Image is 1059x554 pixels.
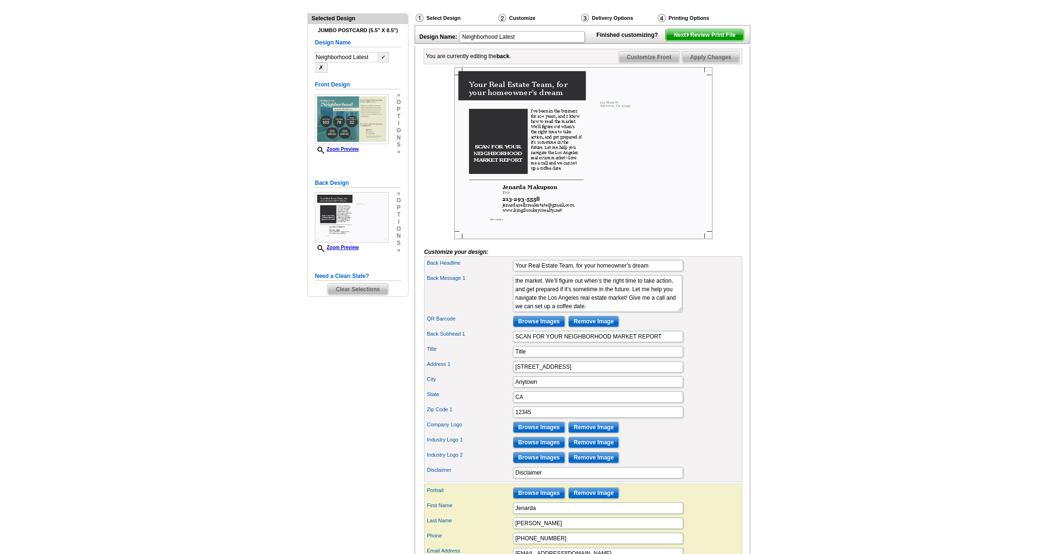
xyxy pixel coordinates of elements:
div: Printing Options [657,13,741,23]
input: Browse Images [513,452,565,463]
span: s [397,141,401,148]
span: i [397,218,401,225]
span: p [397,204,401,211]
img: Customize [498,14,506,22]
img: Z18887894_00001_2.jpg [454,67,712,239]
label: Portrait [427,486,512,494]
label: Industry Logo 2 [427,451,512,459]
a: Zoom Preview [315,245,359,250]
span: p [397,106,401,113]
label: Phone [427,532,512,540]
label: Address 1 [427,360,512,368]
span: o [397,225,401,233]
label: State [427,390,512,398]
label: Disclaimer [427,466,512,474]
button: ✗ [315,62,328,73]
span: Apply Changes [682,52,739,63]
div: Select Design [415,13,497,25]
span: Next Review Print File [666,29,744,41]
span: » [397,148,401,156]
h4: Jumbo Postcard (5.5" x 8.5") [315,27,401,34]
img: Select Design [416,14,424,22]
iframe: LiveChat chat widget [870,334,1059,554]
label: Last Name [427,517,512,525]
label: Industry Logo 1 [427,436,512,444]
label: City [427,375,512,383]
h5: Design Name [315,38,401,47]
input: Remove Image [568,487,619,499]
div: Delivery Options [580,13,657,23]
label: Back Headline [427,259,512,267]
span: i [397,120,401,127]
textarea: I’ve been in the business for 10+ years, and I know how to read the market. We’ll figure out when... [513,275,682,312]
span: n [397,134,401,141]
img: Z18887894_00001_1.jpg [315,94,389,144]
input: Remove Image [568,422,619,433]
img: Printing Options & Summary [658,14,666,22]
span: t [397,211,401,218]
img: Delivery Options [581,14,589,22]
span: Clear Selections [328,284,388,295]
h5: Need a Clean Slate? [315,272,401,281]
span: » [397,190,401,197]
input: Remove Image [568,316,619,327]
div: Selected Design [308,14,408,23]
input: Remove Image [568,437,619,448]
input: Browse Images [513,316,565,327]
a: Zoom Preview [315,147,359,152]
label: First Name [427,502,512,510]
span: n [397,233,401,240]
strong: Design Name: [419,34,457,40]
input: Browse Images [513,487,565,499]
h5: Front Design [315,80,401,89]
input: Browse Images [513,437,565,448]
h5: Back Design [315,179,401,188]
span: o [397,197,401,204]
img: button-next-arrow-white.png [686,33,690,37]
label: Back Subhead 1 [427,330,512,338]
button: ✓ [378,52,389,62]
img: Z18887894_00001_2.jpg [315,192,389,242]
span: o [397,127,401,134]
span: Customize Front [619,52,680,63]
span: o [397,99,401,106]
label: Company Logo [427,421,512,429]
span: s [397,240,401,247]
strong: Finished customizing? [597,32,664,38]
span: t [397,113,401,120]
label: Title [427,345,512,353]
label: Back Message 1 [427,274,512,282]
span: » [397,92,401,99]
input: Remove Image [568,452,619,463]
div: You are currently editing the . [426,52,511,61]
label: QR Barcode [427,315,512,323]
input: Browse Images [513,422,565,433]
i: Customize your design: [424,249,488,255]
span: » [397,247,401,254]
div: Customize [497,13,580,25]
label: Zip Code 1 [427,406,512,414]
b: back [496,53,509,60]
